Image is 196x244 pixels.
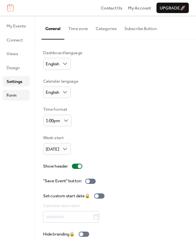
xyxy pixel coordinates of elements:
a: Settings [3,76,30,87]
a: Form [3,90,30,100]
div: Calendar language [43,78,78,85]
span: Design [7,65,20,71]
span: 1:00pm [46,117,60,125]
a: My Account [128,5,151,11]
button: Subscribe Button [121,16,161,39]
a: Contact Us [101,5,122,11]
button: General [41,16,64,39]
button: Time zone [64,16,92,39]
div: Show header [43,163,68,170]
a: Design [3,62,30,73]
a: My Events [3,21,30,31]
span: English [46,60,59,68]
span: Connect [7,37,23,43]
span: [DATE] [46,145,59,154]
span: My Events [7,23,26,29]
span: Upgrade 🚀 [160,5,186,11]
span: English [46,88,59,97]
span: Form [7,92,17,99]
span: Views [7,51,18,57]
a: Connect [3,35,30,45]
div: Dashboard language [43,50,82,56]
button: Upgrade🚀 [156,3,189,13]
div: Time format [43,106,71,113]
img: logo [7,4,14,11]
div: "Save Event" button [43,178,81,184]
a: Views [3,48,30,59]
div: Week start [43,135,70,141]
button: Categories [92,16,121,39]
span: Settings [7,78,22,85]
